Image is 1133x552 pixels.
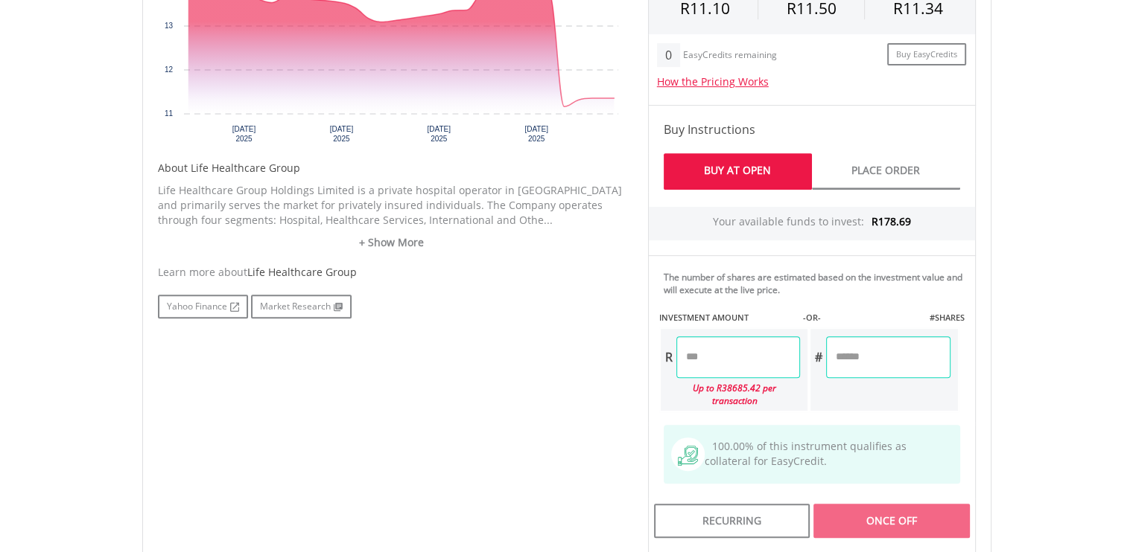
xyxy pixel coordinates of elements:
[683,50,777,62] div: EasyCredits remaining
[810,336,826,378] div: #
[158,235,626,250] a: + Show More
[251,295,352,318] a: Market Research
[427,125,451,143] text: [DATE] 2025
[661,378,801,411] div: Up to R38685.42 per transaction
[664,153,812,190] a: Buy At Open
[657,43,680,67] div: 0
[164,109,173,118] text: 11
[158,183,626,228] p: Life Healthcare Group Holdings Limited is a private hospital operator in [GEOGRAPHIC_DATA] and pr...
[247,265,357,279] span: Life Healthcare Group
[664,121,960,138] h4: Buy Instructions
[705,439,907,468] span: 100.00% of this instrument qualifies as collateral for EasyCredit.
[158,265,626,280] div: Learn more about
[232,125,256,143] text: [DATE] 2025
[158,161,626,176] h5: About Life Healthcare Group
[678,446,698,466] img: collateral-qualifying-green.svg
[657,74,769,89] a: How the Pricing Works
[654,504,810,538] div: Recurring
[664,271,969,296] div: The number of shares are estimated based on the investment value and will execute at the live price.
[158,295,248,318] a: Yahoo Finance
[812,153,960,190] a: Place Order
[659,312,749,324] label: INVESTMENT AMOUNT
[661,336,676,378] div: R
[164,22,173,30] text: 13
[813,504,969,538] div: Once Off
[649,207,975,240] div: Your available funds to invest:
[887,43,966,66] a: Buy EasyCredits
[329,125,353,143] text: [DATE] 2025
[872,214,911,228] span: R178.69
[524,125,548,143] text: [DATE] 2025
[929,312,964,324] label: #SHARES
[164,65,173,74] text: 12
[802,312,820,324] label: -OR-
